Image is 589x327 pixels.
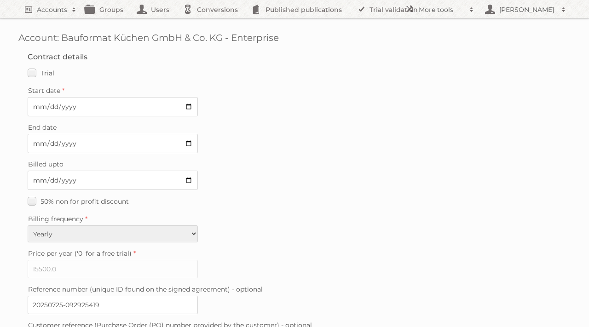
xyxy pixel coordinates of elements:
[18,32,571,43] h1: Account: Bauformat Küchen GmbH & Co. KG - Enterprise
[28,249,132,258] span: Price per year ('0' for a free trial)
[497,5,557,14] h2: [PERSON_NAME]
[37,5,67,14] h2: Accounts
[40,197,129,206] span: 50% non for profit discount
[40,69,54,77] span: Trial
[28,160,64,168] span: Billed upto
[28,86,60,95] span: Start date
[28,285,263,293] span: Reference number (unique ID found on the signed agreement) - optional
[419,5,465,14] h2: More tools
[28,123,57,132] span: End date
[28,215,83,223] span: Billing frequency
[28,52,87,61] legend: Contract details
